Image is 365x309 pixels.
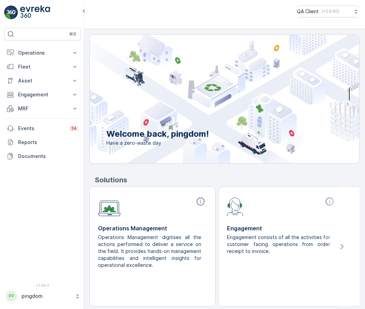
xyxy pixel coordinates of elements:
[58,35,359,163] img: city illustration
[227,224,336,232] p: Engagement
[4,289,81,303] button: PPpingdom
[98,234,201,269] p: Operations Management digitises all the actions performed to deliver a service on the field. It p...
[18,91,67,98] p: Engagement
[4,283,81,287] span: v 1.49.3
[4,60,81,74] button: Fleet
[22,293,71,300] p: pingdom
[4,6,18,19] img: logo
[4,102,81,116] button: MRF
[106,128,209,140] p: Welcome back, pingdom!
[4,121,81,135] a: Events34
[98,197,121,216] img: module-icon
[297,8,319,15] p: QA Client
[18,77,67,84] p: Asset
[18,49,67,56] p: Operations
[18,105,67,112] p: MRF
[98,224,207,232] p: Operations Management
[4,88,81,102] button: Engagement
[18,139,78,146] p: Reports
[6,291,17,302] div: PP
[18,153,78,160] p: Documents
[106,140,209,146] span: Have a zero-waste day
[4,149,81,163] a: Documents
[227,197,243,216] img: module-icon
[20,6,50,19] img: logo_light-DOdMpM7g.png
[4,46,81,60] button: Operations
[18,63,67,70] p: Fleet
[322,9,339,14] p: ( +03:00 )
[18,125,65,132] p: Events
[71,126,77,131] p: 34
[95,175,359,185] p: Solutions
[4,135,81,149] a: Reports
[227,234,330,255] p: Engagement consists of all the activities for customer facing operations from order receipt to in...
[69,31,76,37] p: ⌘B
[4,74,81,88] button: Asset
[297,6,359,17] button: QA Client(+03:00)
